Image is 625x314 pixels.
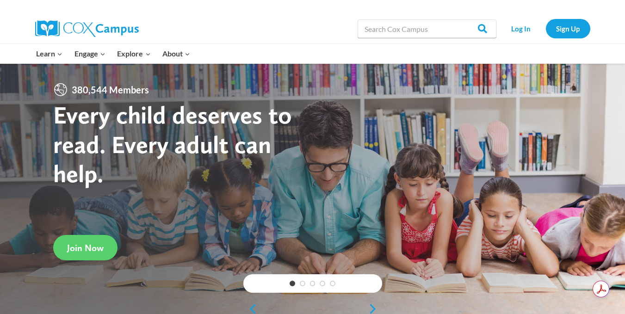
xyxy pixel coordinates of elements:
[35,20,139,37] img: Cox Campus
[68,82,153,97] span: 380,544 Members
[501,19,541,38] a: Log In
[300,281,305,286] a: 2
[117,48,150,60] span: Explore
[74,48,105,60] span: Engage
[310,281,316,286] a: 3
[67,242,104,253] span: Join Now
[53,235,118,260] a: Join Now
[320,281,325,286] a: 4
[501,19,590,38] nav: Secondary Navigation
[358,19,496,38] input: Search Cox Campus
[36,48,62,60] span: Learn
[290,281,295,286] a: 1
[546,19,590,38] a: Sign Up
[162,48,190,60] span: About
[330,281,335,286] a: 5
[31,44,196,63] nav: Primary Navigation
[53,100,292,188] strong: Every child deserves to read. Every adult can help.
